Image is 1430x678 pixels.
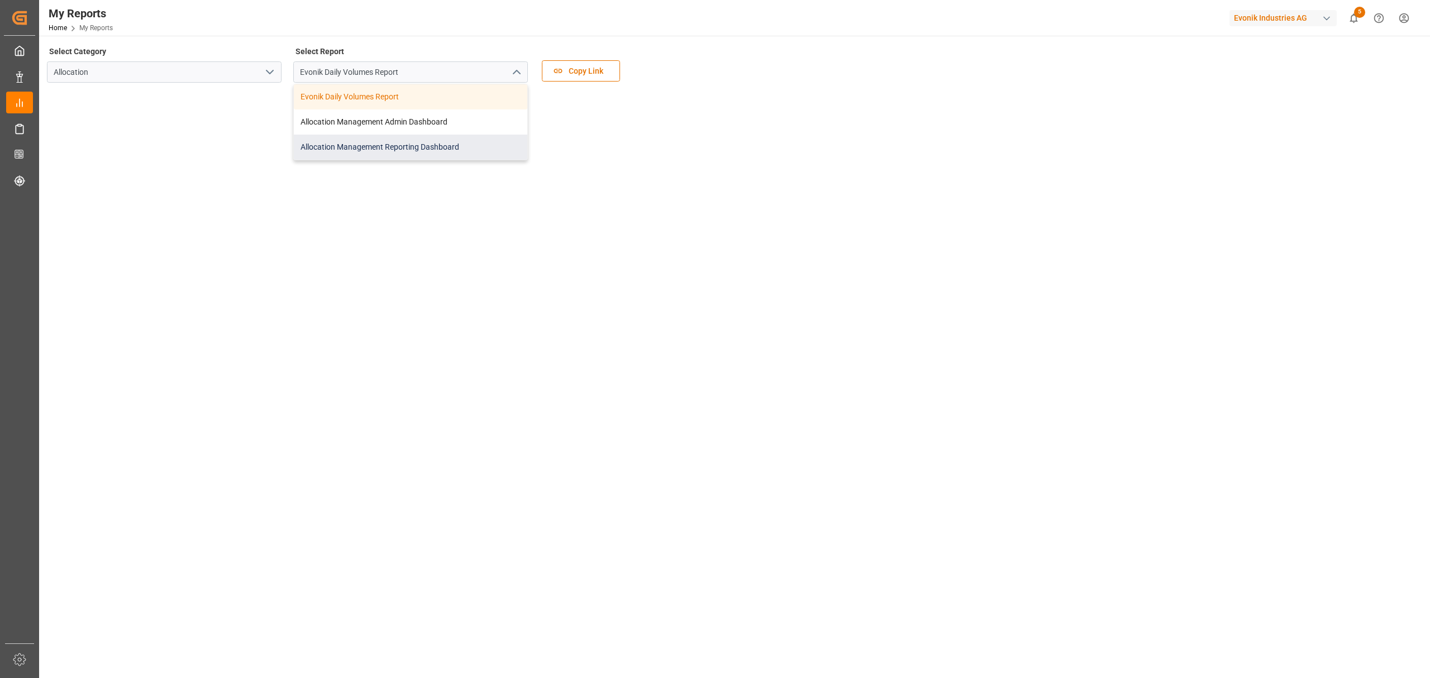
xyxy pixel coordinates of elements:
[49,24,67,32] a: Home
[507,64,524,81] button: close menu
[293,44,346,59] label: Select Report
[1341,6,1366,31] button: show 5 new notifications
[47,61,282,83] input: Type to search/select
[47,44,108,59] label: Select Category
[563,65,609,77] span: Copy Link
[294,135,527,160] div: Allocation Management Reporting Dashboard
[261,64,278,81] button: open menu
[1354,7,1365,18] span: 5
[49,5,113,22] div: My Reports
[542,60,620,82] button: Copy Link
[294,109,527,135] div: Allocation Management Admin Dashboard
[1229,7,1341,28] button: Evonik Industries AG
[294,84,527,109] div: Evonik Daily Volumes Report
[1366,6,1391,31] button: Help Center
[1229,10,1337,26] div: Evonik Industries AG
[293,61,528,83] input: Type to search/select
